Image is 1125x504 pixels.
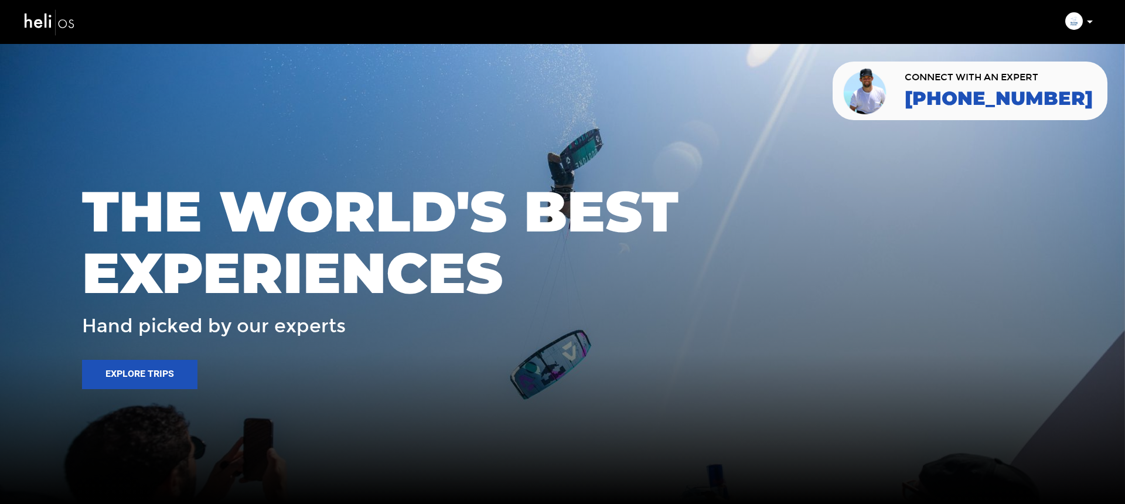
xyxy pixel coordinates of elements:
img: img_0ff4e6702feb5b161957f2ea789f15f4.png [1065,12,1083,30]
img: contact our team [841,66,890,115]
span: CONNECT WITH AN EXPERT [905,73,1093,82]
img: heli-logo [23,6,76,38]
button: Explore Trips [82,360,197,389]
span: THE WORLD'S BEST EXPERIENCES [82,181,1043,304]
span: Hand picked by our experts [82,316,346,336]
a: [PHONE_NUMBER] [905,88,1093,109]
